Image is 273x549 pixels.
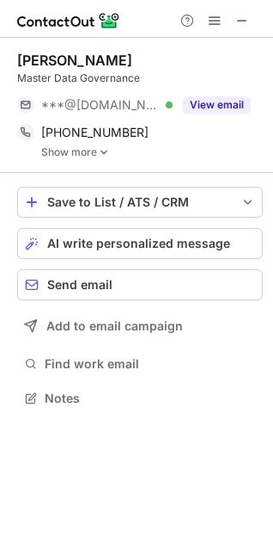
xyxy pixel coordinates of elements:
button: save-profile-one-click [17,187,263,218]
span: AI write personalized message [47,237,230,250]
span: ***@[DOMAIN_NAME] [41,97,160,113]
button: Reveal Button [183,96,251,114]
button: Send email [17,269,263,300]
button: AI write personalized message [17,228,263,259]
span: Notes [45,391,256,406]
button: Notes [17,386,263,410]
button: Add to email campaign [17,311,263,342]
span: Send email [47,278,112,292]
span: [PHONE_NUMBER] [41,125,149,140]
div: [PERSON_NAME] [17,52,132,69]
span: Add to email campaign [46,319,183,333]
div: Master Data Governance [17,71,263,86]
img: - [99,146,109,158]
a: Show more [41,146,263,158]
button: Find work email [17,352,263,376]
span: Find work email [45,356,256,372]
img: ContactOut v5.3.10 [17,10,120,31]
div: Save to List / ATS / CRM [47,195,233,209]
